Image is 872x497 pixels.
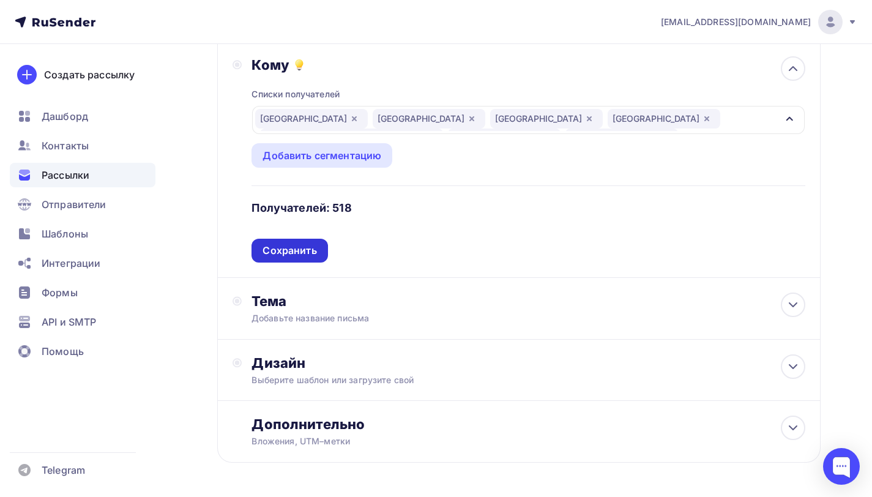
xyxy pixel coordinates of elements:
[252,88,340,100] div: Списки получателей
[42,315,96,329] span: API и SMTP
[490,109,603,129] div: [GEOGRAPHIC_DATA]
[255,109,368,129] div: [GEOGRAPHIC_DATA]
[263,244,316,258] div: Сохранить
[373,109,485,129] div: [GEOGRAPHIC_DATA]
[260,129,443,148] div: [PERSON_NAME][GEOGRAPHIC_DATA]
[252,56,805,73] div: Кому
[10,163,155,187] a: Рассылки
[448,129,561,148] div: [GEOGRAPHIC_DATA]
[42,197,106,212] span: Отправители
[42,256,100,271] span: Интеграции
[42,344,84,359] span: Помощь
[252,435,750,447] div: Вложения, UTM–метки
[10,104,155,129] a: Дашборд
[252,374,750,386] div: Выберите шаблон или загрузите свой
[42,285,78,300] span: Формы
[42,463,85,477] span: Telegram
[661,10,857,34] a: [EMAIL_ADDRESS][DOMAIN_NAME]
[42,109,88,124] span: Дашборд
[44,67,135,82] div: Создать рассылку
[252,201,351,215] h4: Получателей: 518
[42,138,89,153] span: Контакты
[252,293,493,310] div: Тема
[252,105,805,135] button: [GEOGRAPHIC_DATA][GEOGRAPHIC_DATA][GEOGRAPHIC_DATA][GEOGRAPHIC_DATA][PERSON_NAME][GEOGRAPHIC_DATA...
[10,133,155,158] a: Контакты
[608,109,720,129] div: [GEOGRAPHIC_DATA]
[252,312,469,324] div: Добавьте название письма
[252,416,805,433] div: Дополнительно
[661,16,811,28] span: [EMAIL_ADDRESS][DOMAIN_NAME]
[252,354,805,372] div: Дизайн
[10,280,155,305] a: Формы
[10,222,155,246] a: Шаблоны
[42,168,89,182] span: Рассылки
[263,148,381,163] div: Добавить сегментацию
[565,129,678,148] div: [GEOGRAPHIC_DATA]
[42,226,88,241] span: Шаблоны
[10,192,155,217] a: Отправители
